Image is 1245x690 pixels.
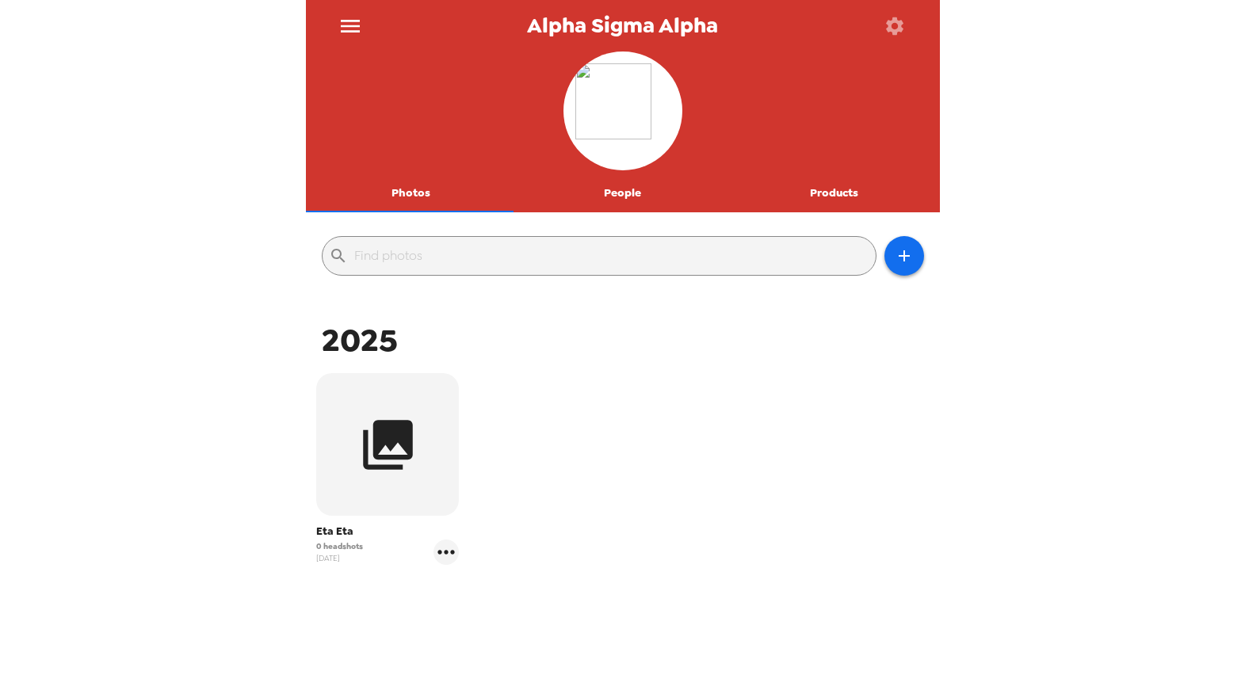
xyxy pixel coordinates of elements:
[433,539,459,565] button: gallery menu
[354,243,869,269] input: Find photos
[575,63,670,158] img: org logo
[728,174,940,212] button: Products
[306,174,517,212] button: Photos
[316,552,363,564] span: [DATE]
[322,319,398,361] span: 2025
[517,174,728,212] button: People
[316,540,363,552] span: 0 headshots
[527,15,718,36] span: Alpha Sigma Alpha
[316,524,459,539] span: Eta Eta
